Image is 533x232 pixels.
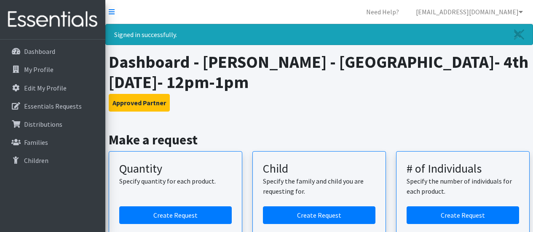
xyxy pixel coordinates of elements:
[506,24,533,45] a: Close
[24,120,62,128] p: Distributions
[3,152,102,169] a: Children
[263,162,375,176] h3: Child
[359,3,406,20] a: Need Help?
[3,116,102,133] a: Distributions
[24,138,48,147] p: Families
[24,84,67,92] p: Edit My Profile
[3,5,102,34] img: HumanEssentials
[119,162,232,176] h3: Quantity
[119,206,232,224] a: Create a request by quantity
[407,162,519,176] h3: # of Individuals
[119,176,232,186] p: Specify quantity for each product.
[109,94,170,112] button: Approved Partner
[263,206,375,224] a: Create a request for a child or family
[109,52,530,92] h1: Dashboard - [PERSON_NAME] - [GEOGRAPHIC_DATA]- 4th [DATE]- 12pm-1pm
[3,80,102,96] a: Edit My Profile
[24,102,82,110] p: Essentials Requests
[24,47,55,56] p: Dashboard
[263,176,375,196] p: Specify the family and child you are requesting for.
[105,24,533,45] div: Signed in successfully.
[24,65,54,74] p: My Profile
[3,61,102,78] a: My Profile
[24,156,48,165] p: Children
[3,98,102,115] a: Essentials Requests
[3,134,102,151] a: Families
[407,206,519,224] a: Create a request by number of individuals
[109,132,530,148] h2: Make a request
[409,3,530,20] a: [EMAIL_ADDRESS][DOMAIN_NAME]
[407,176,519,196] p: Specify the number of individuals for each product.
[3,43,102,60] a: Dashboard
